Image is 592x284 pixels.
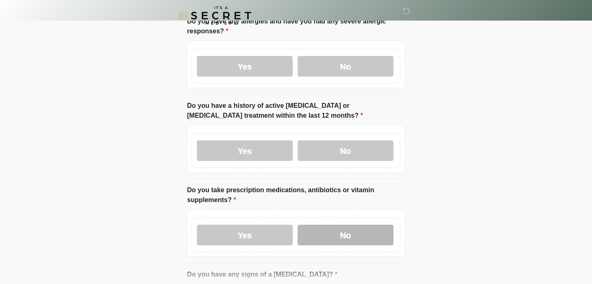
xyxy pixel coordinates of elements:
label: No [298,56,393,77]
label: Do you take prescription medications, antibiotics or vitamin supplements? [187,185,405,205]
label: No [298,225,393,245]
label: Do you have any signs of a [MEDICAL_DATA]? [187,270,338,279]
label: Yes [197,140,293,161]
label: Do you have a history of active [MEDICAL_DATA] or [MEDICAL_DATA] treatment within the last 12 mon... [187,101,405,121]
label: No [298,140,393,161]
label: Yes [197,56,293,77]
label: Yes [197,225,293,245]
img: It's A Secret Med Spa Logo [179,6,251,25]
